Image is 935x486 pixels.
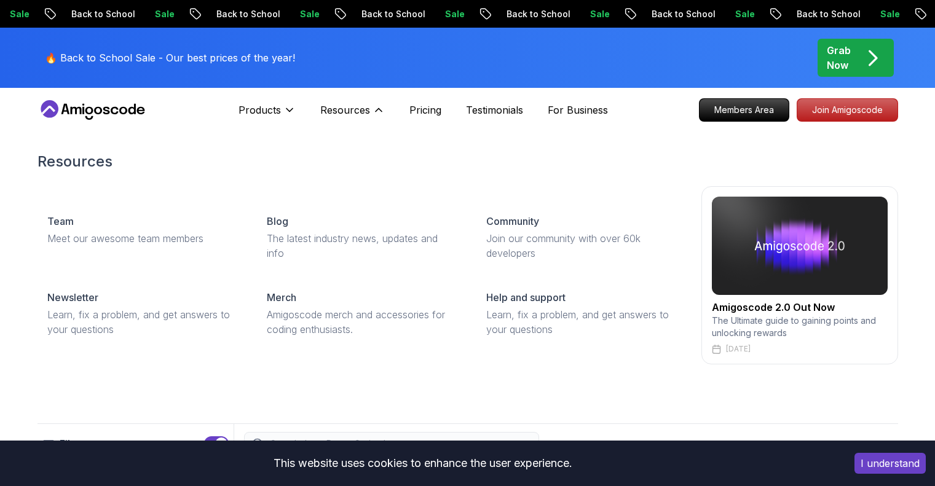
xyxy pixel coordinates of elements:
p: Back to School [89,8,173,20]
p: Back to School [815,8,898,20]
p: Sale [608,8,647,20]
p: Back to School [234,8,318,20]
p: The Ultimate guide to gaining points and unlocking rewards [712,315,888,339]
p: Meet our awesome team members [47,231,237,246]
button: Resources [320,103,385,127]
a: amigoscode 2.0Amigoscode 2.0 Out NowThe Ultimate guide to gaining points and unlocking rewards[DATE] [701,186,898,364]
p: Resources [320,103,370,117]
h2: Resources [37,152,898,171]
p: Learn, fix a problem, and get answers to your questions [47,307,237,337]
p: Sale [463,8,502,20]
p: Blog [267,214,288,229]
a: MerchAmigoscode merch and accessories for coding enthusiasts. [257,280,467,347]
p: Amigoscode merch and accessories for coding enthusiasts. [267,307,457,337]
p: 🔥 Back to School Sale - Our best prices of the year! [45,50,295,65]
a: Testimonials [466,103,523,117]
p: [DATE] [726,344,751,354]
button: Accept cookies [854,453,926,474]
p: Merch [267,290,296,305]
p: Sale [753,8,792,20]
p: Back to School [524,8,608,20]
p: Join Amigoscode [797,99,898,121]
p: Back to School [379,8,463,20]
p: Members Area [700,99,789,121]
p: Sale [28,8,67,20]
p: Team [47,214,74,229]
a: Members Area [699,98,789,122]
img: amigoscode 2.0 [712,197,888,295]
a: Join Amigoscode [797,98,898,122]
h2: Amigoscode 2.0 Out Now [712,300,888,315]
p: Back to School [669,8,753,20]
p: Filters [60,436,88,451]
a: Pricing [409,103,441,117]
a: CommunityJoin our community with over 60k developers [476,204,686,270]
p: Help and support [486,290,566,305]
p: Learn, fix a problem, and get answers to your questions [486,307,676,337]
a: For Business [548,103,608,117]
p: Sale [173,8,212,20]
a: NewsletterLearn, fix a problem, and get answers to your questions [37,280,247,347]
input: Search Java, React, Spring boot ... [268,437,531,450]
div: This website uses cookies to enhance the user experience. [9,450,836,477]
a: TeamMeet our awesome team members [37,204,247,256]
p: Products [239,103,281,117]
button: Products [239,103,296,127]
p: Grab Now [827,43,851,73]
a: BlogThe latest industry news, updates and info [257,204,467,270]
p: Community [486,214,539,229]
p: Newsletter [47,290,98,305]
p: Join our community with over 60k developers [486,231,676,261]
p: Sale [318,8,357,20]
a: Help and supportLearn, fix a problem, and get answers to your questions [476,280,686,347]
p: The latest industry news, updates and info [267,231,457,261]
